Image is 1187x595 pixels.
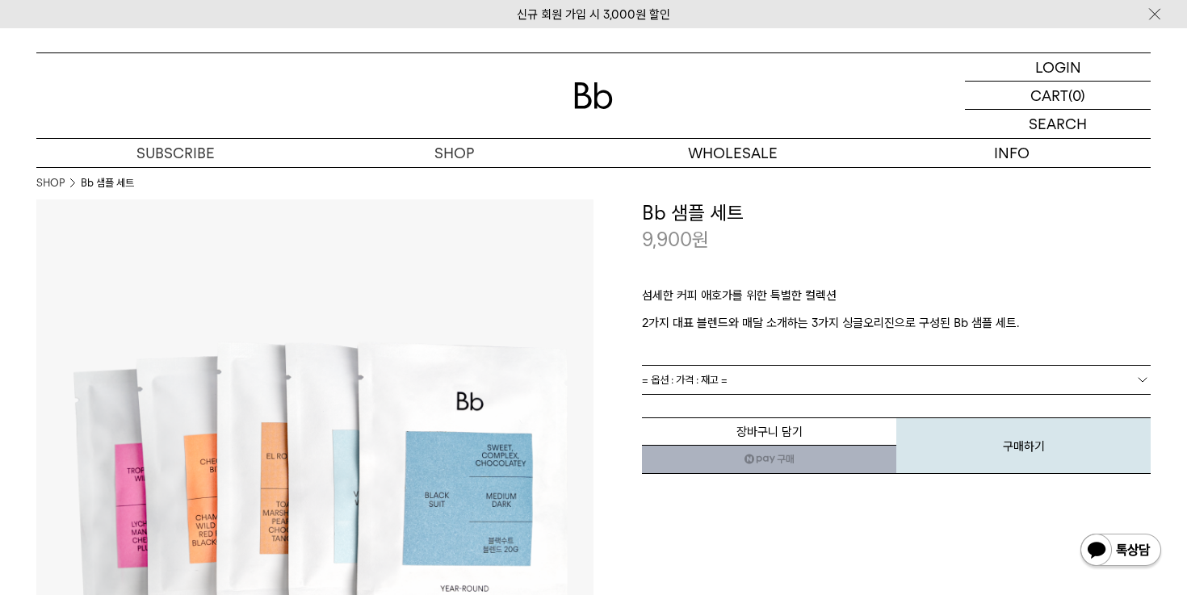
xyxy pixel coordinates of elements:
button: 구매하기 [896,417,1151,474]
span: 원 [692,228,709,251]
p: 9,900 [642,226,709,254]
p: (0) [1068,82,1085,109]
img: 로고 [574,82,613,109]
a: CART (0) [965,82,1151,110]
a: SHOP [315,139,593,167]
p: SEARCH [1029,110,1087,138]
p: LOGIN [1035,53,1081,81]
p: INFO [872,139,1151,167]
span: = 옵션 : 가격 : 재고 = [642,366,728,394]
a: SHOP [36,175,65,191]
p: WHOLESALE [593,139,872,167]
a: LOGIN [965,53,1151,82]
p: CART [1030,82,1068,109]
img: 카카오톡 채널 1:1 채팅 버튼 [1079,532,1163,571]
h3: Bb 샘플 세트 [642,199,1151,227]
p: 2가지 대표 블렌드와 매달 소개하는 3가지 싱글오리진으로 구성된 Bb 샘플 세트. [642,313,1151,333]
button: 장바구니 담기 [642,417,896,446]
p: 섬세한 커피 애호가를 위한 특별한 컬렉션 [642,286,1151,313]
a: 신규 회원 가입 시 3,000원 할인 [517,7,670,22]
li: Bb 샘플 세트 [81,175,134,191]
a: SUBSCRIBE [36,139,315,167]
a: 새창 [642,445,896,474]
